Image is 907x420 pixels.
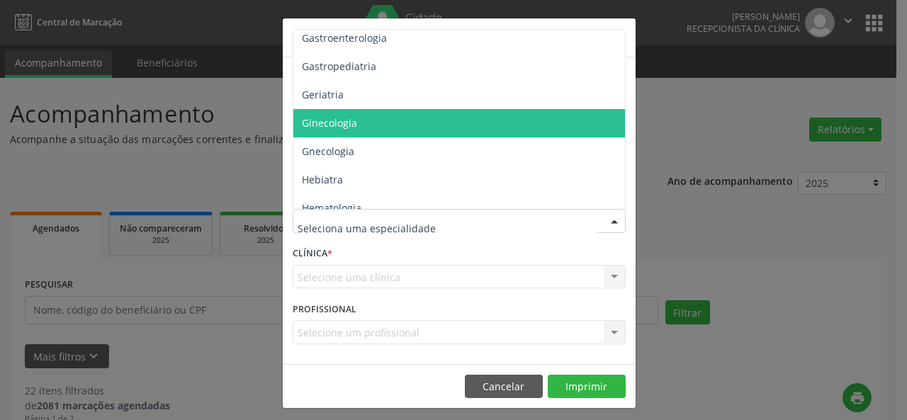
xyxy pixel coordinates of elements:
[293,243,332,265] label: CLÍNICA
[302,88,344,101] span: Geriatria
[302,173,343,186] span: Hebiatra
[293,28,455,47] h5: Relatório de agendamentos
[548,375,626,399] button: Imprimir
[298,214,597,242] input: Seleciona uma especialidade
[607,18,636,53] button: Close
[302,144,354,158] span: Gnecologia
[302,59,376,73] span: Gastropediatria
[293,298,356,320] label: PROFISSIONAL
[302,201,361,215] span: Hematologia
[465,375,543,399] button: Cancelar
[302,116,357,130] span: Ginecologia
[302,31,387,45] span: Gastroenterologia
